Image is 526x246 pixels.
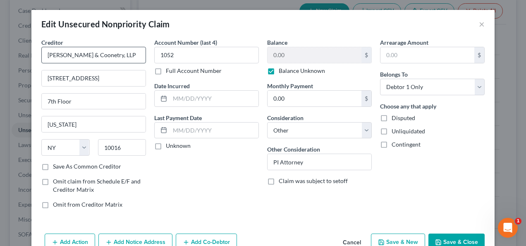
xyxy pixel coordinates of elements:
input: 0.00 [380,47,474,63]
input: Search creditor by name... [41,47,146,63]
label: Full Account Number [166,67,222,75]
input: Specify... [268,154,371,170]
input: Enter address... [42,70,146,86]
span: Contingent [392,141,421,148]
label: Balance Unknown [279,67,325,75]
div: $ [361,47,371,63]
iframe: Intercom live chat [498,218,518,238]
input: Enter city... [42,116,146,132]
span: Unliquidated [392,128,425,135]
input: Apt, Suite, etc... [42,94,146,109]
label: Unknown [166,142,191,150]
label: Consideration [267,113,304,122]
input: 0.00 [268,47,361,63]
div: $ [361,91,371,106]
span: Omit claim from Schedule E/F and Creditor Matrix [53,178,141,193]
input: XXXX [154,47,259,63]
span: Belongs To [380,71,408,78]
div: Edit Unsecured Nonpriority Claim [41,18,170,30]
label: Date Incurred [154,82,190,90]
input: Enter zip... [98,139,146,156]
label: Account Number (last 4) [154,38,217,47]
span: 1 [515,218,521,224]
label: Balance [267,38,287,47]
label: Choose any that apply [380,102,436,111]
div: $ [474,47,484,63]
label: Monthly Payment [267,82,313,90]
label: Other Consideration [267,145,320,154]
label: Last Payment Date [154,113,202,122]
span: Disputed [392,114,415,121]
label: Arrearage Amount [380,38,428,47]
input: MM/DD/YYYY [170,123,258,138]
span: Claim was subject to setoff [279,177,348,184]
label: Save As Common Creditor [53,162,121,171]
input: 0.00 [268,91,361,106]
button: × [479,19,485,29]
input: MM/DD/YYYY [170,91,258,106]
span: Creditor [41,39,63,46]
span: Omit from Creditor Matrix [53,201,122,208]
